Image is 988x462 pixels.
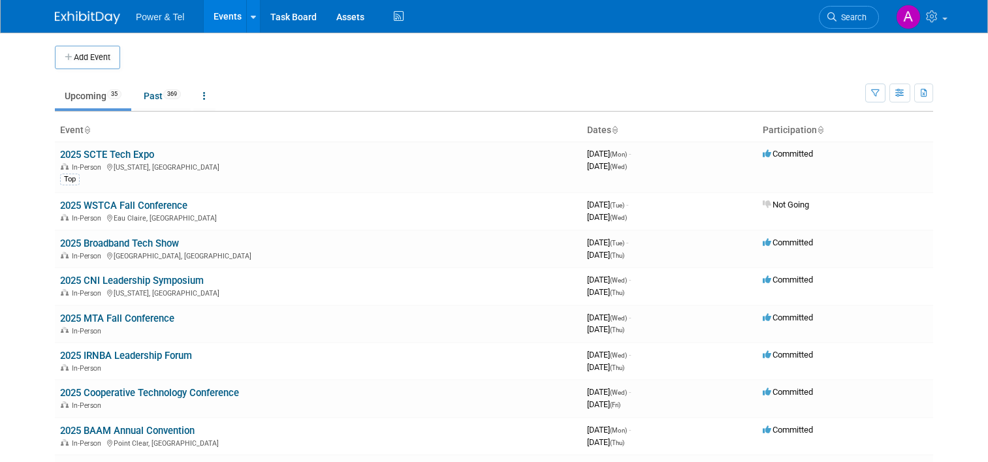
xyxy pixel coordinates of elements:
span: Committed [763,313,813,322]
div: Eau Claire, [GEOGRAPHIC_DATA] [60,212,577,223]
img: In-Person Event [61,439,69,446]
span: - [629,313,631,322]
span: In-Person [72,289,105,298]
span: (Tue) [610,239,624,247]
span: (Wed) [610,277,627,284]
span: [DATE] [587,287,624,297]
span: In-Person [72,401,105,410]
img: ExhibitDay [55,11,120,24]
span: (Mon) [610,427,627,434]
span: Committed [763,350,813,360]
span: (Mon) [610,151,627,158]
span: [DATE] [587,161,627,171]
span: (Wed) [610,389,627,396]
div: [GEOGRAPHIC_DATA], [GEOGRAPHIC_DATA] [60,250,577,260]
a: 2025 MTA Fall Conference [60,313,174,324]
a: 2025 BAAM Annual Convention [60,425,195,437]
span: In-Person [72,214,105,223]
img: In-Person Event [61,401,69,408]
span: [DATE] [587,313,631,322]
span: In-Person [72,252,105,260]
a: 2025 WSTCA Fall Conference [60,200,187,211]
span: [DATE] [587,350,631,360]
img: In-Person Event [61,289,69,296]
span: (Thu) [610,252,624,259]
span: [DATE] [587,324,624,334]
img: In-Person Event [61,214,69,221]
span: Power & Tel [136,12,184,22]
img: In-Person Event [61,163,69,170]
span: [DATE] [587,238,628,247]
span: - [626,238,628,247]
a: 2025 SCTE Tech Expo [60,149,154,161]
span: (Thu) [610,326,624,333]
a: 2025 IRNBA Leadership Forum [60,350,192,362]
span: [DATE] [587,200,628,209]
span: - [629,350,631,360]
a: 2025 Cooperative Technology Conference [60,387,239,399]
span: (Wed) [610,214,627,221]
span: [DATE] [587,362,624,372]
a: Sort by Start Date [611,125,618,135]
span: (Tue) [610,202,624,209]
span: (Fri) [610,401,620,408]
span: 35 [107,89,121,99]
span: (Thu) [610,439,624,446]
button: Add Event [55,46,120,69]
span: [DATE] [587,387,631,397]
span: Not Going [763,200,809,209]
span: Committed [763,275,813,285]
span: In-Person [72,364,105,373]
span: [DATE] [587,425,631,435]
span: In-Person [72,439,105,448]
span: 369 [163,89,181,99]
img: In-Person Event [61,252,69,258]
th: Event [55,119,582,142]
span: - [629,425,631,435]
span: (Wed) [610,315,627,322]
span: Committed [763,387,813,397]
div: [US_STATE], [GEOGRAPHIC_DATA] [60,287,577,298]
div: Point Clear, [GEOGRAPHIC_DATA] [60,437,577,448]
span: In-Person [72,163,105,172]
th: Dates [582,119,757,142]
span: Committed [763,238,813,247]
a: Past369 [134,84,191,108]
div: [US_STATE], [GEOGRAPHIC_DATA] [60,161,577,172]
span: (Wed) [610,163,627,170]
span: Committed [763,425,813,435]
a: Sort by Participation Type [817,125,823,135]
span: [DATE] [587,437,624,447]
span: (Wed) [610,352,627,359]
a: Upcoming35 [55,84,131,108]
span: [DATE] [587,275,631,285]
a: 2025 CNI Leadership Symposium [60,275,204,286]
span: Committed [763,149,813,159]
span: - [629,149,631,159]
span: [DATE] [587,212,627,222]
span: [DATE] [587,250,624,260]
th: Participation [757,119,933,142]
span: - [626,200,628,209]
a: Sort by Event Name [84,125,90,135]
span: (Thu) [610,289,624,296]
span: - [629,275,631,285]
div: Top [60,174,80,185]
a: Search [819,6,879,29]
span: - [629,387,631,397]
span: [DATE] [587,399,620,409]
span: Search [837,12,867,22]
span: (Thu) [610,364,624,371]
img: In-Person Event [61,327,69,333]
span: In-Person [72,327,105,335]
img: In-Person Event [61,364,69,371]
img: Alina Dorion [896,5,921,29]
a: 2025 Broadband Tech Show [60,238,179,249]
span: [DATE] [587,149,631,159]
